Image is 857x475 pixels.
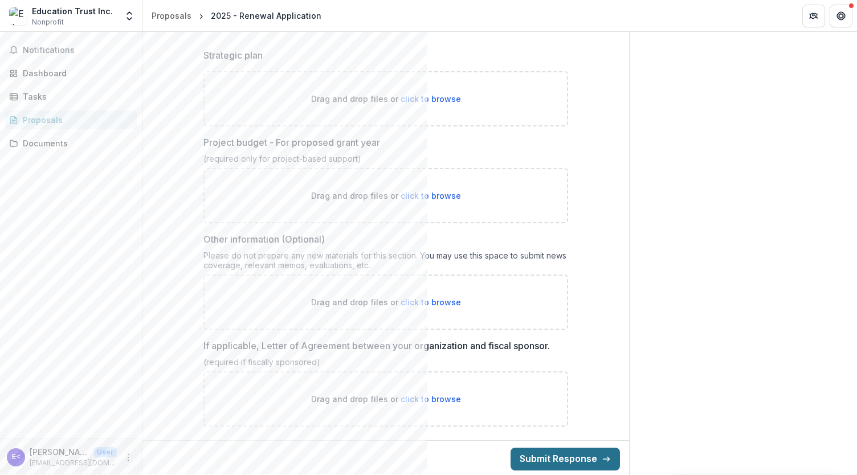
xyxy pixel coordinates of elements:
[802,5,825,27] button: Partners
[5,41,137,59] button: Notifications
[5,134,137,153] a: Documents
[23,67,128,79] div: Dashboard
[147,7,196,24] a: Proposals
[23,137,128,149] div: Documents
[30,458,117,468] p: [EMAIL_ADDRESS][DOMAIN_NAME]
[401,297,461,307] span: click to browse
[203,232,325,246] p: Other information (Optional)
[203,154,568,168] div: (required only for project-based support)
[23,91,128,103] div: Tasks
[5,87,137,106] a: Tasks
[5,110,137,129] a: Proposals
[32,5,113,17] div: Education Trust Inc.
[152,10,191,22] div: Proposals
[5,64,137,83] a: Dashboard
[211,10,321,22] div: 2025 - Renewal Application
[12,453,21,461] div: Erika Oseguera <development@edtrustwest.org>
[401,94,461,104] span: click to browse
[147,7,326,24] nav: breadcrumb
[311,393,461,405] p: Drag and drop files or
[23,46,133,55] span: Notifications
[23,114,128,126] div: Proposals
[311,296,461,308] p: Drag and drop files or
[121,451,135,464] button: More
[311,190,461,202] p: Drag and drop files or
[401,191,461,200] span: click to browse
[830,5,852,27] button: Get Help
[203,251,568,275] div: Please do not prepare any new materials for this section. You may use this space to submit news c...
[311,93,461,105] p: Drag and drop files or
[9,7,27,25] img: Education Trust Inc.
[203,48,263,62] p: Strategic plan
[30,446,89,458] p: [PERSON_NAME] <[EMAIL_ADDRESS][DOMAIN_NAME]>
[203,357,568,371] div: (required if fiscally sponsored)
[203,136,380,149] p: Project budget - For proposed grant year
[511,448,620,470] button: Submit Response
[121,5,137,27] button: Open entity switcher
[93,447,117,457] p: User
[401,394,461,404] span: click to browse
[203,339,550,353] p: If applicable, Letter of Agreement between your organization and fiscal sponsor.
[32,17,64,27] span: Nonprofit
